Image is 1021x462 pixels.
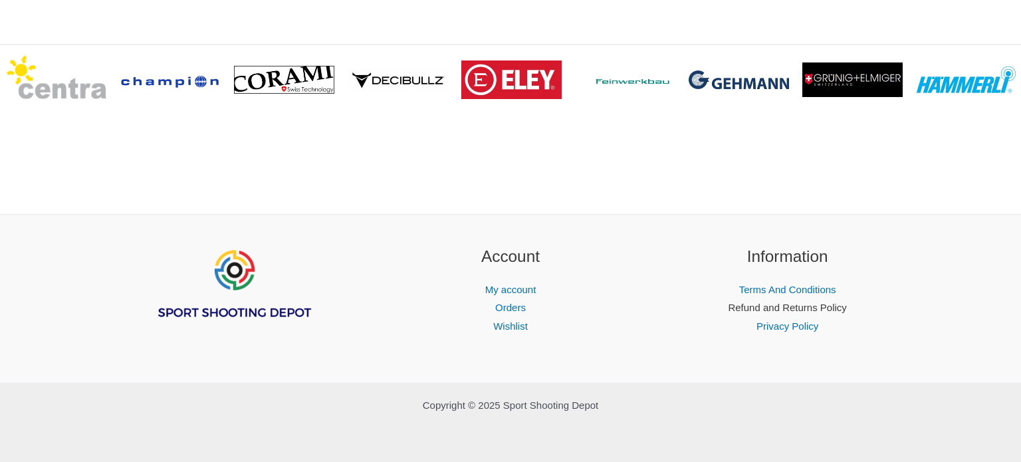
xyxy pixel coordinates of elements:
nav: Information [665,281,909,336]
a: Terms And Conditions [739,284,836,295]
aside: Footer Widget 2 [389,245,633,336]
img: brand logo [461,60,562,100]
aside: Footer Widget 1 [112,245,356,352]
a: Wishlist [493,320,528,332]
nav: Account [389,281,633,336]
a: Privacy Policy [756,320,818,332]
h2: Information [665,245,909,269]
aside: Footer Widget 3 [665,245,909,336]
p: Copyright © 2025 Sport Shooting Depot [112,396,909,415]
a: My account [485,284,536,295]
a: Orders [495,302,526,313]
a: Refund and Returns Policy [728,302,846,313]
h2: Account [389,245,633,269]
